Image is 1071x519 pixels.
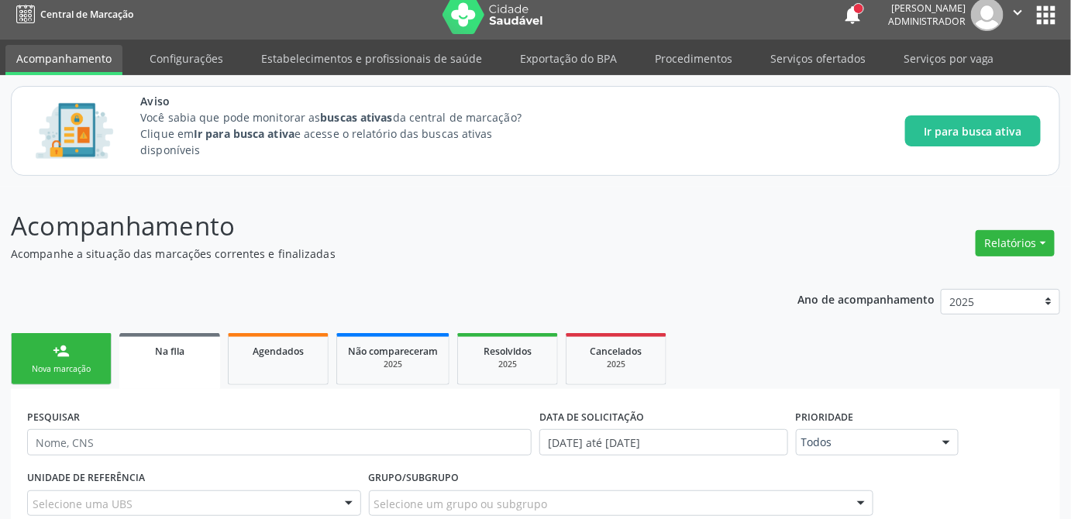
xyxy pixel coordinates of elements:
button: Ir para busca ativa [905,115,1041,146]
input: Selecione um intervalo [539,429,788,455]
span: Todos [801,435,927,450]
span: Central de Marcação [40,8,133,21]
div: 2025 [577,359,655,370]
span: Cancelados [591,345,642,358]
a: Configurações [139,45,234,72]
a: Estabelecimentos e profissionais de saúde [250,45,493,72]
label: PESQUISAR [27,405,80,429]
strong: Ir para busca ativa [194,126,294,141]
div: Nova marcação [22,363,100,375]
span: Resolvidos [484,345,532,358]
div: person_add [53,342,70,359]
label: Grupo/Subgrupo [369,466,460,490]
span: Ir para busca ativa [924,123,1022,139]
a: Exportação do BPA [509,45,628,72]
a: Serviços por vaga [893,45,1005,72]
input: Nome, CNS [27,429,532,455]
div: [PERSON_NAME] [888,2,966,15]
button: apps [1033,2,1060,29]
div: 2025 [469,359,546,370]
a: Serviços ofertados [759,45,876,72]
span: Na fila [155,345,184,358]
p: Você sabia que pode monitorar as da central de marcação? Clique em e acesse o relatório das busca... [140,109,550,158]
a: Acompanhamento [5,45,122,75]
span: Selecione uma UBS [33,496,133,512]
a: Procedimentos [644,45,743,72]
p: Ano de acompanhamento [798,289,935,308]
div: 2025 [348,359,438,370]
label: UNIDADE DE REFERÊNCIA [27,466,145,490]
span: Aviso [140,93,550,109]
img: Imagem de CalloutCard [30,96,119,166]
button: notifications [842,4,863,26]
label: Prioridade [796,405,854,429]
span: Selecione um grupo ou subgrupo [374,496,548,512]
i:  [1010,4,1027,21]
span: Não compareceram [348,345,438,358]
p: Acompanhamento [11,207,746,246]
a: Central de Marcação [11,2,133,27]
strong: buscas ativas [320,110,392,125]
span: Agendados [253,345,304,358]
label: DATA DE SOLICITAÇÃO [539,405,644,429]
span: Administrador [888,15,966,28]
button: Relatórios [976,230,1055,256]
p: Acompanhe a situação das marcações correntes e finalizadas [11,246,746,262]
